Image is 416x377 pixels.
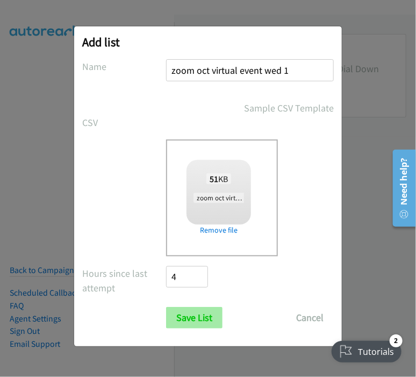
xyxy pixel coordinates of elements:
[210,173,218,184] strong: 51
[82,115,166,130] label: CSV
[385,145,416,231] iframe: Resource Center
[286,307,334,329] button: Cancel
[325,330,408,369] iframe: Checklist
[206,173,232,184] span: KB
[244,101,334,115] a: Sample CSV Template
[82,34,334,50] h2: Add list
[82,59,166,74] label: Name
[187,225,251,236] a: Remove file
[166,307,223,329] input: Save List
[82,266,166,295] label: Hours since last attempt
[193,193,296,203] span: zoom oct virtual event wed 1.xlsx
